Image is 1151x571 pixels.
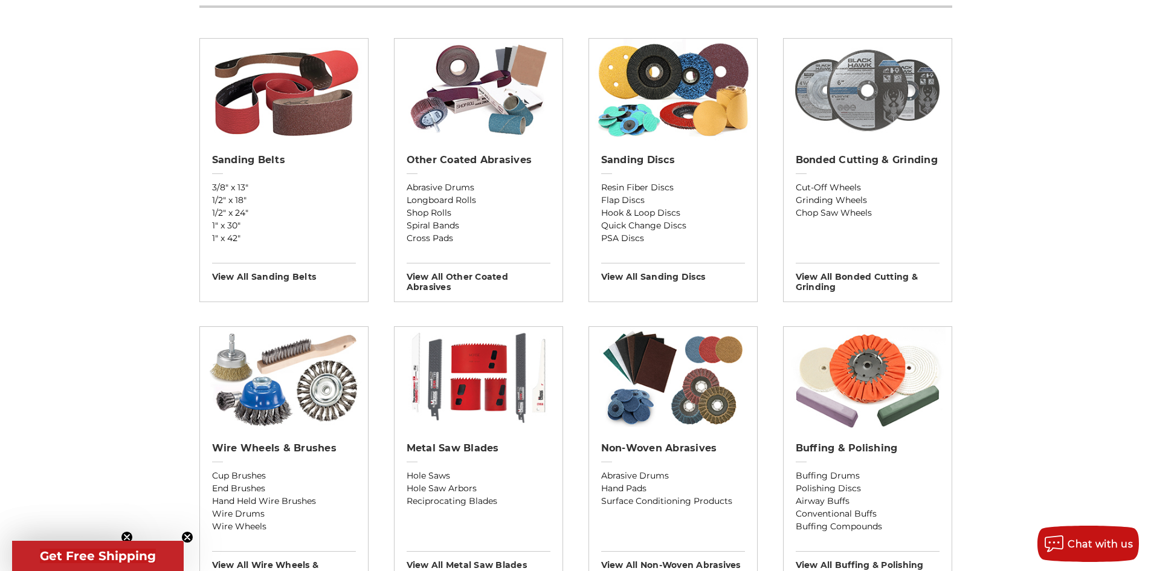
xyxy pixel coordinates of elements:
[796,442,940,454] h2: Buffing & Polishing
[407,181,550,194] a: Abrasive Drums
[796,508,940,520] a: Conventional Buffs
[796,207,940,219] a: Chop Saw Wheels
[796,154,940,166] h2: Bonded Cutting & Grinding
[601,551,745,570] h3: View All non-woven abrasives
[212,219,356,232] a: 1" x 30"
[1068,538,1133,550] span: Chat with us
[121,531,133,543] button: Close teaser
[796,520,940,533] a: Buffing Compounds
[789,327,946,430] img: Buffing & Polishing
[796,194,940,207] a: Grinding Wheels
[796,469,940,482] a: Buffing Drums
[601,232,745,245] a: PSA Discs
[796,551,940,570] h3: View All buffing & polishing
[601,194,745,207] a: Flap Discs
[181,531,193,543] button: Close teaser
[1037,526,1139,562] button: Chat with us
[407,194,550,207] a: Longboard Rolls
[407,442,550,454] h2: Metal Saw Blades
[407,154,550,166] h2: Other Coated Abrasives
[205,39,362,141] img: Sanding Belts
[400,327,556,430] img: Metal Saw Blades
[40,549,156,563] span: Get Free Shipping
[407,495,550,508] a: Reciprocating Blades
[601,263,745,282] h3: View All sanding discs
[407,219,550,232] a: Spiral Bands
[601,154,745,166] h2: Sanding Discs
[796,495,940,508] a: Airway Buffs
[407,232,550,245] a: Cross Pads
[601,181,745,194] a: Resin Fiber Discs
[601,469,745,482] a: Abrasive Drums
[601,207,745,219] a: Hook & Loop Discs
[205,327,362,430] img: Wire Wheels & Brushes
[212,232,356,245] a: 1" x 42"
[601,219,745,232] a: Quick Change Discs
[796,263,940,292] h3: View All bonded cutting & grinding
[212,442,356,454] h2: Wire Wheels & Brushes
[212,154,356,166] h2: Sanding Belts
[601,482,745,495] a: Hand Pads
[796,482,940,495] a: Polishing Discs
[595,327,751,430] img: Non-woven Abrasives
[212,469,356,482] a: Cup Brushes
[407,551,550,570] h3: View All metal saw blades
[12,541,184,571] div: Get Free ShippingClose teaser
[212,181,356,194] a: 3/8" x 13"
[796,181,940,194] a: Cut-Off Wheels
[601,442,745,454] h2: Non-woven Abrasives
[212,520,356,533] a: Wire Wheels
[407,207,550,219] a: Shop Rolls
[212,508,356,520] a: Wire Drums
[212,207,356,219] a: 1/2" x 24"
[407,263,550,292] h3: View All other coated abrasives
[407,469,550,482] a: Hole Saws
[407,482,550,495] a: Hole Saw Arbors
[212,263,356,282] h3: View All sanding belts
[400,39,556,141] img: Other Coated Abrasives
[212,194,356,207] a: 1/2" x 18"
[212,482,356,495] a: End Brushes
[789,39,946,141] img: Bonded Cutting & Grinding
[601,495,745,508] a: Surface Conditioning Products
[595,39,751,141] img: Sanding Discs
[212,495,356,508] a: Hand Held Wire Brushes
